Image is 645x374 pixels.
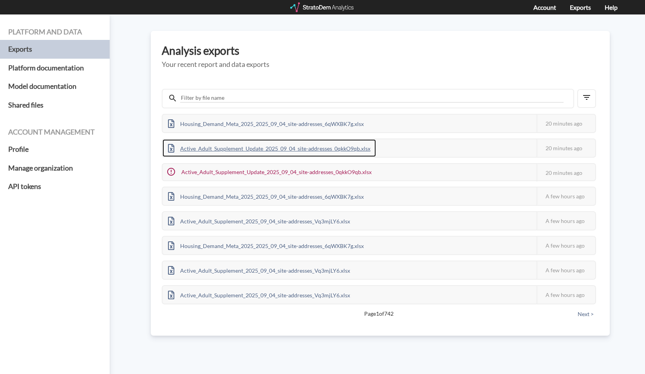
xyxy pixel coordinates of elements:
input: Filter by file name [180,93,564,102]
div: Housing_Demand_Meta_2025_2025_09_04_site-addresses_6qWXBK7g.xlsx [163,237,369,254]
div: A few hours ago [537,212,595,230]
div: Active_Adult_Supplement_2025_09_04_site-addresses_Vq3mjLY6.xlsx [163,286,356,304]
h5: Your recent report and data exports [162,61,599,68]
a: Active_Adult_Supplement_2025_09_04_site-addresses_Vq3mjLY6.xlsx [163,266,356,273]
span: Page 1 of 742 [189,310,569,318]
a: Housing_Demand_Meta_2025_2025_09_04_site-addresses_6qWXBK7g.xlsx [163,192,369,199]
div: A few hours ago [537,286,595,304]
h3: Analysis exports [162,45,599,57]
a: Platform documentation [8,59,101,77]
a: Housing_Demand_Meta_2025_2025_09_04_site-addresses_6qWXBK7g.xlsx [163,119,369,126]
a: Model documentation [8,77,101,96]
a: Active_Adult_Supplement_2025_09_04_site-addresses_Vq3mjLY6.xlsx [163,291,356,297]
div: A few hours ago [537,187,595,205]
a: API tokens [8,177,101,196]
a: Account [533,4,556,11]
a: Manage organization [8,159,101,178]
div: 20 minutes ago [537,115,595,132]
div: A few hours ago [537,237,595,254]
div: 20 minutes ago [537,164,595,182]
a: Exports [8,40,101,59]
div: Housing_Demand_Meta_2025_2025_09_04_site-addresses_6qWXBK7g.xlsx [163,187,369,205]
button: Next > [575,310,596,318]
div: Active_Adult_Supplement_Update_2025_09_04_site-addresses_0qkkO9qb.xlsx [163,164,377,180]
div: Active_Adult_Supplement_2025_09_04_site-addresses_Vq3mjLY6.xlsx [163,261,356,279]
h4: Account management [8,128,101,136]
a: Profile [8,140,101,159]
div: Active_Adult_Supplement_Update_2025_09_04_site-addresses_0qkkO9qb.xlsx [163,139,376,157]
a: Active_Adult_Supplement_2025_09_04_site-addresses_Vq3mjLY6.xlsx [163,217,356,223]
a: Housing_Demand_Meta_2025_2025_09_04_site-addresses_6qWXBK7g.xlsx [163,241,369,248]
div: Housing_Demand_Meta_2025_2025_09_04_site-addresses_6qWXBK7g.xlsx [163,115,369,132]
a: Exports [570,4,591,11]
a: Help [605,4,618,11]
h4: Platform and data [8,28,101,36]
a: Active_Adult_Supplement_Update_2025_09_04_site-addresses_0qkkO9qb.xlsx [163,144,376,151]
div: 20 minutes ago [537,139,595,157]
a: Shared files [8,96,101,115]
div: A few hours ago [537,261,595,279]
div: Active_Adult_Supplement_2025_09_04_site-addresses_Vq3mjLY6.xlsx [163,212,356,230]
